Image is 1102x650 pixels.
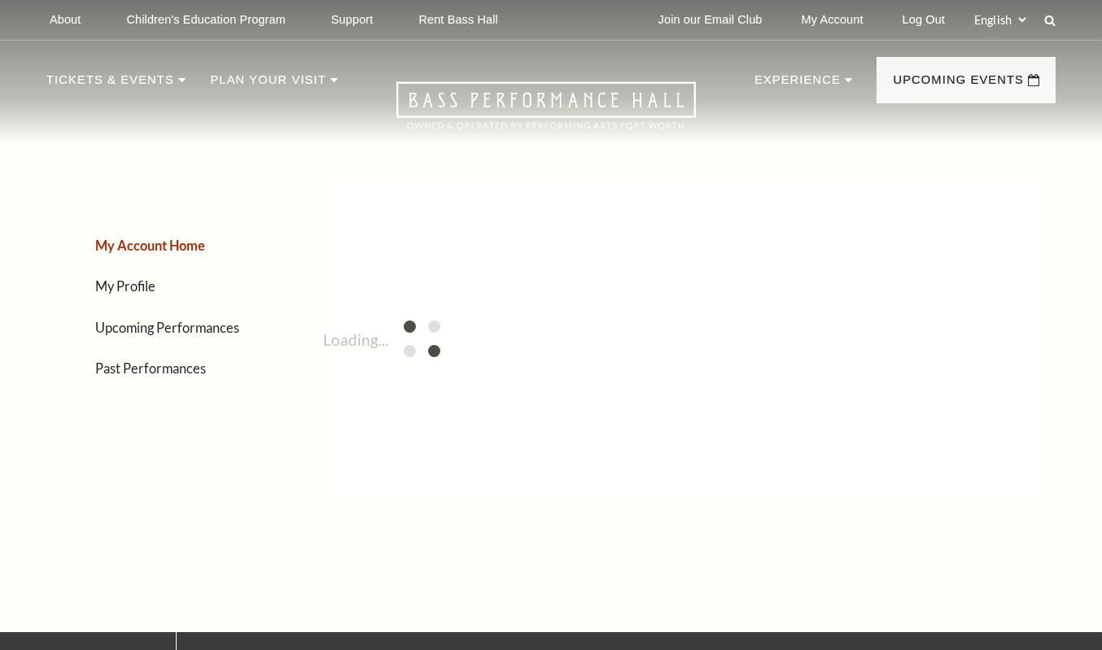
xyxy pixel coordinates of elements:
select: Select: [971,12,1029,28]
p: Upcoming Events [893,70,1024,99]
p: Plan Your Visit [210,70,326,99]
p: Support [331,13,374,27]
a: My Account Home [95,238,205,253]
p: Children's Education Program [126,13,285,27]
p: Experience [754,70,841,99]
p: About [50,13,81,27]
p: Tickets & Events [46,70,174,99]
a: My Profile [95,278,155,294]
a: Upcoming Performances [95,320,239,335]
p: Rent Bass Hall [418,13,498,27]
a: Past Performances [95,360,206,376]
